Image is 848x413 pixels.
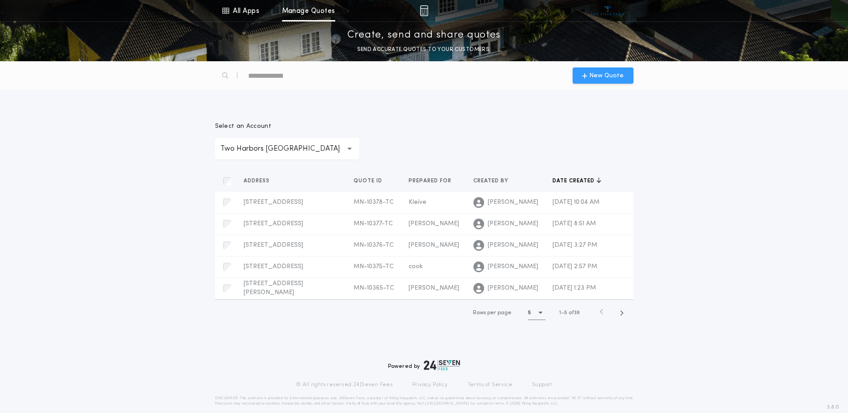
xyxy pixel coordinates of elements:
[569,309,580,317] span: of 39
[215,122,359,131] p: Select an Account
[420,5,428,16] img: img
[488,219,538,228] span: [PERSON_NAME]
[409,263,423,270] span: cook
[354,177,389,185] button: Quote ID
[591,6,624,15] img: vs-icon
[488,241,538,250] span: [PERSON_NAME]
[215,138,359,160] button: Two Harbors [GEOGRAPHIC_DATA]
[553,242,597,249] span: [DATE] 3:27 PM
[244,220,303,227] span: [STREET_ADDRESS]
[553,263,597,270] span: [DATE] 2:57 PM
[425,402,469,405] a: [URL][DOMAIN_NAME]
[409,199,426,206] span: Kleive
[357,45,490,54] p: SEND ACCURATE QUOTES TO YOUR CUSTOMERS.
[354,285,394,291] span: MN-10365-TC
[244,280,303,296] span: [STREET_ADDRESS][PERSON_NAME]
[473,177,510,185] span: Created by
[488,262,538,271] span: [PERSON_NAME]
[528,308,531,317] h1: 5
[354,199,394,206] span: MN-10378-TC
[244,199,303,206] span: [STREET_ADDRESS]
[528,306,545,320] button: 5
[347,28,501,42] p: Create, send and share quotes
[244,177,271,185] span: Address
[473,177,515,185] button: Created by
[473,310,513,316] span: Rows per page:
[468,381,512,388] a: Terms of Service
[589,71,624,80] span: New Quote
[532,381,552,388] a: Support
[553,285,596,291] span: [DATE] 1:23 PM
[354,177,384,185] span: Quote ID
[553,220,596,227] span: [DATE] 8:51 AM
[412,381,448,388] a: Privacy Policy
[354,242,394,249] span: MN-10376-TC
[354,220,393,227] span: MN-10377-TC
[564,310,567,316] span: 5
[488,284,538,293] span: [PERSON_NAME]
[559,310,561,316] span: 1
[220,143,354,154] p: Two Harbors [GEOGRAPHIC_DATA]
[553,177,601,185] button: Date created
[409,285,459,291] span: [PERSON_NAME]
[424,360,460,371] img: logo
[409,177,453,185] span: Prepared for
[244,177,276,185] button: Address
[296,381,392,388] p: © All rights reserved. 24|Seven Fees
[827,403,839,411] span: 3.8.0
[244,263,303,270] span: [STREET_ADDRESS]
[409,242,459,249] span: [PERSON_NAME]
[215,396,633,406] p: DISCLAIMER: This estimate is provided for informational purposes only. 24|Seven Fees, a product o...
[244,242,303,249] span: [STREET_ADDRESS]
[409,220,459,227] span: [PERSON_NAME]
[488,198,538,207] span: [PERSON_NAME]
[573,67,633,84] button: New Quote
[553,199,599,206] span: [DATE] 10:04 AM
[388,360,460,371] div: Powered by
[354,263,394,270] span: MN-10375-TC
[553,177,596,185] span: Date created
